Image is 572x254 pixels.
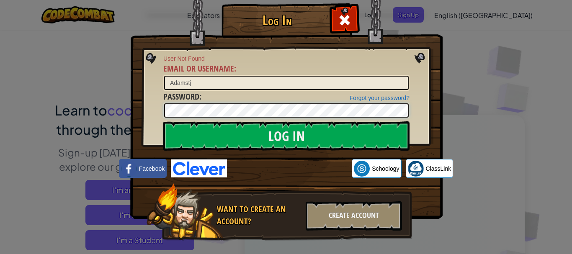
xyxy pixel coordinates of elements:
[171,159,227,177] img: clever-logo-blue.png
[121,161,137,177] img: facebook_small.png
[163,91,199,102] span: Password
[350,95,410,101] a: Forgot your password?
[217,203,301,227] div: Want to create an account?
[306,201,402,231] div: Create Account
[372,164,399,173] span: Schoology
[426,164,451,173] span: ClassLink
[224,13,330,28] h1: Log In
[354,161,370,177] img: schoology.png
[163,63,234,74] span: Email or Username
[408,161,424,177] img: classlink-logo-small.png
[163,121,410,151] input: Log In
[163,91,201,103] label: :
[163,63,236,75] label: :
[227,159,352,178] iframe: Sign in with Google Button
[139,164,165,173] span: Facebook
[163,54,410,63] span: User Not Found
